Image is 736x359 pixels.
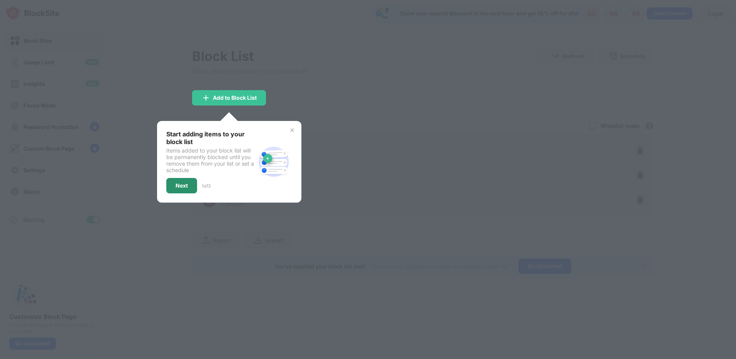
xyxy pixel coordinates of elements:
div: Items added to your block list will be permanently blocked until you remove them from your list o... [166,147,255,173]
img: x-button.svg [289,127,295,133]
div: Add to Block List [213,95,257,101]
div: 1 of 3 [202,183,211,189]
div: Next [176,183,188,189]
div: Start adding items to your block list [166,130,255,146]
img: block-site.svg [255,143,292,180]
